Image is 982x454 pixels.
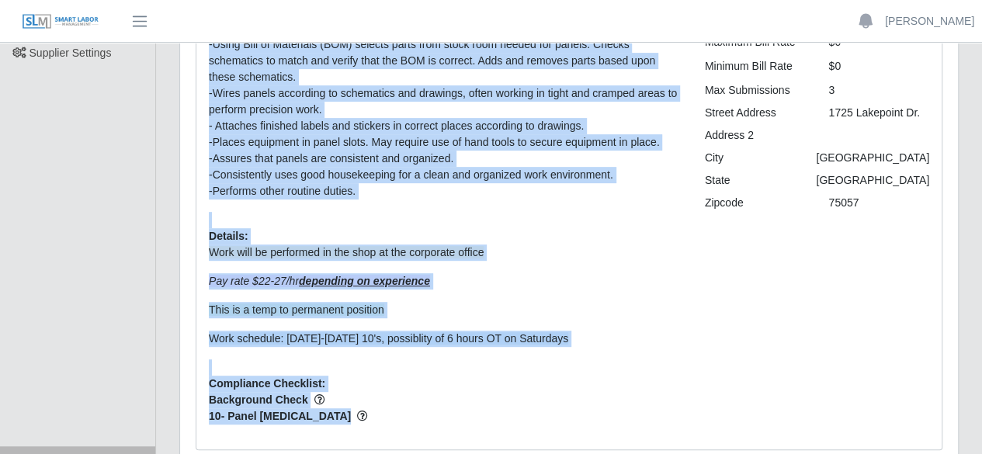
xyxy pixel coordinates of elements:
div: State [693,172,805,189]
span: Work schedule: [DATE]-[DATE] 10's, possiblity of 6 hours OT on Saturdays [209,332,568,345]
em: Pay rate $22-27/hr [209,275,430,287]
div: 3 [817,82,941,99]
div: City [693,150,805,166]
div: -Consistently uses good housekeeping for a clean and organized work environment. [209,167,682,183]
div: - Attaches finished labels and stickers in correct places according to drawings. [209,118,682,134]
div: Zipcode [693,195,817,211]
a: [PERSON_NAME] [885,13,974,29]
div: Max Submissions [693,82,817,99]
span: Supplier Settings [29,47,112,59]
b: Compliance Checklist: [209,377,325,390]
div: -Performs other routine duties. [209,183,682,199]
div: Address 2 [693,127,817,144]
span: Background Check [209,392,682,408]
img: SLM Logo [22,13,99,30]
div: -Assures that panels are consistent and organized. [209,151,682,167]
span: This is a temp to permanent position [209,303,384,316]
div: 75057 [817,195,941,211]
div: $0 [817,58,941,75]
div: -Using Bill of Materials (BOM) selects parts from stock room needed for panels. Checks schematics... [209,36,682,85]
b: Details: [209,230,248,242]
div: -Wires panels according to schematics and drawings, often working in tight and cramped areas to p... [209,85,682,118]
div: [GEOGRAPHIC_DATA] [804,150,941,166]
span: Work will be performed in the shop at the corporate office [209,246,484,258]
strong: depending on experience [299,275,430,287]
div: [GEOGRAPHIC_DATA] [804,172,941,189]
div: -Places equipment in panel slots. May require use of hand tools to secure equipment in place. [209,134,682,151]
span: 10- Panel [MEDICAL_DATA] [209,408,682,425]
div: 1725 Lakepoint Dr. [817,105,941,121]
div: Minimum Bill Rate [693,58,817,75]
div: Street Address [693,105,817,121]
